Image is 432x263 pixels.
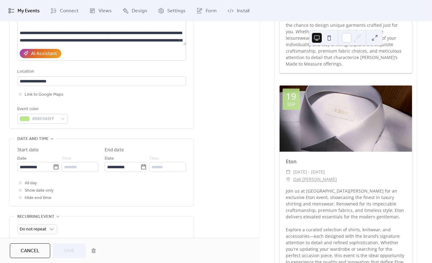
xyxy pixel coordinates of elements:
[20,225,46,233] span: Do not repeat
[21,247,39,255] span: Cancel
[25,194,51,202] span: Hide end time
[99,7,112,15] span: Views
[32,115,58,123] span: #B8E986FF
[18,7,40,15] span: My Events
[17,106,67,113] div: Event color
[20,49,61,58] button: AI Assistant
[25,187,54,194] span: Show date only
[105,146,124,154] div: End date
[46,2,83,19] a: Connect
[206,7,217,15] span: Form
[293,168,325,176] span: [DATE] - [DATE]
[17,155,26,162] span: Date
[237,7,249,15] span: Install
[287,102,295,107] div: Sep
[4,2,44,19] a: My Events
[153,2,190,19] a: Settings
[17,135,49,143] span: Date and time
[60,7,79,15] span: Connect
[17,146,39,154] div: Start date
[132,7,147,15] span: Design
[85,2,116,19] a: Views
[167,7,186,15] span: Settings
[118,2,152,19] a: Design
[17,213,55,221] span: Recurring event
[192,2,221,19] a: Form
[17,68,185,75] div: Location
[25,180,37,187] span: All day
[223,2,254,19] a: Install
[105,155,114,162] span: Date
[293,176,337,183] a: Oak [PERSON_NAME]
[286,176,291,183] div: ​
[31,50,57,58] div: AI Assistant
[62,155,71,162] span: Time
[149,155,159,162] span: Time
[286,92,296,101] div: 19
[10,243,50,258] button: Cancel
[25,91,63,98] span: Link to Google Maps
[286,168,291,176] div: ​
[280,158,412,165] div: Eton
